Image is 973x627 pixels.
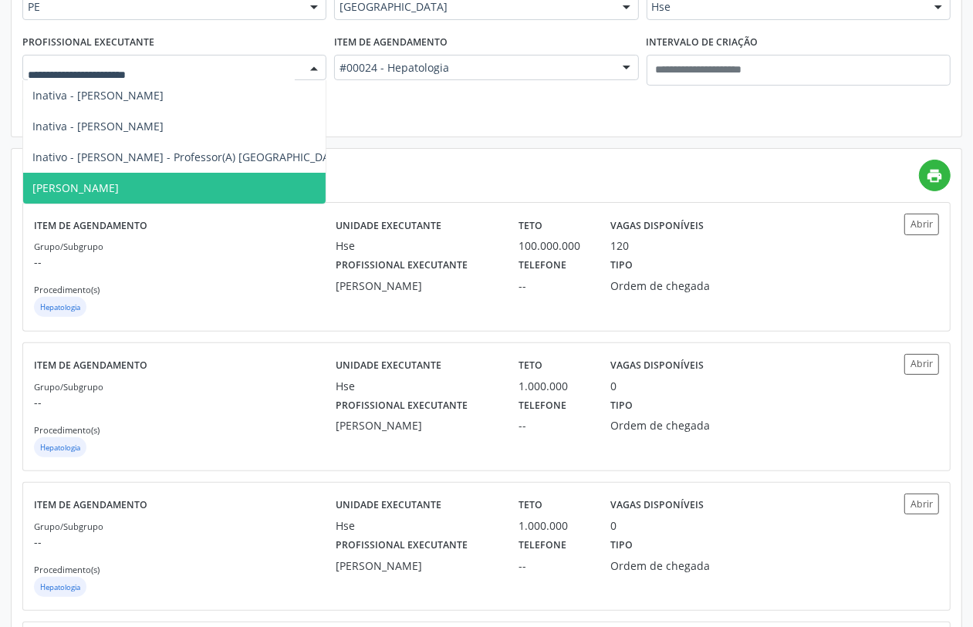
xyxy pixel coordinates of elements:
span: Inativo - [PERSON_NAME] - Professor(A) [GEOGRAPHIC_DATA] [32,150,346,164]
span: #00024 - Hepatologia [340,60,606,76]
div: 1.000.000 [519,378,589,394]
label: Vagas disponíveis [610,494,704,517]
div: 0 [610,378,617,394]
label: Profissional executante [336,254,468,278]
label: Unidade executante [336,354,441,378]
label: Vagas disponíveis [610,214,704,238]
div: Hse [336,238,497,254]
label: Telefone [519,394,566,418]
small: Grupo/Subgrupo [34,241,103,252]
label: Teto [519,354,542,378]
div: Ordem de chegada [610,278,726,294]
div: -- [519,278,589,294]
small: Grupo/Subgrupo [34,381,103,393]
label: Tipo [610,394,633,418]
label: Item de agendamento [34,214,147,238]
label: Unidade executante [336,214,441,238]
div: 100.000.000 [519,238,589,254]
label: Profissional executante [336,534,468,558]
div: [PERSON_NAME] [336,278,497,294]
div: Hse [336,378,497,394]
label: Tipo [610,254,633,278]
label: Teto [519,494,542,517]
div: 0 [610,517,617,534]
small: Hepatologia [40,582,80,592]
i: print [927,167,944,184]
div: -- [519,558,589,574]
button: Abrir [904,354,939,375]
label: Unidade executante [336,494,441,517]
div: 1.000.000 [519,517,589,534]
label: Telefone [519,254,566,278]
button: Abrir [904,214,939,234]
div: Ordem de chegada [610,417,726,433]
label: Vagas disponíveis [610,354,704,378]
label: Item de agendamento [34,354,147,378]
div: [PERSON_NAME] [336,558,497,574]
span: [PERSON_NAME] [32,180,119,195]
button: Abrir [904,494,939,514]
label: Intervalo de criação [647,31,758,55]
span: Inativa - [PERSON_NAME] [32,119,164,133]
small: Hepatologia [40,302,80,312]
label: Teto [519,214,542,238]
a: print [919,160,951,191]
label: Telefone [519,534,566,558]
small: Hepatologia [40,443,80,453]
label: Profissional executante [22,31,154,55]
small: Procedimento(s) [34,284,100,295]
label: Item de agendamento [334,31,448,55]
div: 120 [610,238,629,254]
p: -- [34,254,336,270]
div: -- [519,417,589,433]
small: Grupo/Subgrupo [34,521,103,532]
label: Profissional executante [336,394,468,418]
p: -- [34,394,336,410]
small: Procedimento(s) [34,564,100,575]
div: Hse [336,517,497,534]
label: Tipo [610,534,633,558]
small: Procedimento(s) [34,424,100,436]
div: [PERSON_NAME] [336,417,497,433]
span: Inativa - [PERSON_NAME] [32,88,164,103]
label: Item de agendamento [34,494,147,517]
p: -- [34,534,336,550]
div: Ordem de chegada [610,558,726,574]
